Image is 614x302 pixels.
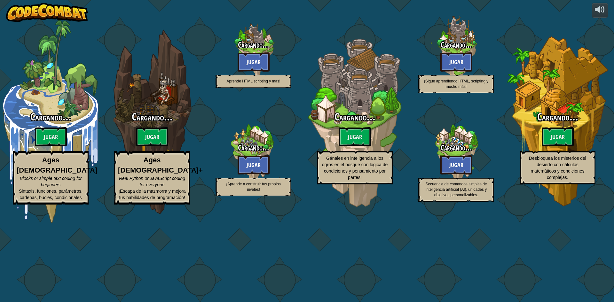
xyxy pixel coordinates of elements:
[440,52,472,72] button: Jugar
[226,182,281,192] span: ¡Aprende a construir tus propios niveles!
[101,20,203,223] div: Complete previous world to unlock
[238,155,270,174] button: Jugar
[542,127,574,146] btn: Jugar
[118,156,203,174] strong: Ages [DEMOGRAPHIC_DATA]+
[339,127,371,146] btn: Jugar
[19,189,83,200] span: Sintaxis, funciones, parámetros, cadenas, bucles, condicionales
[425,182,487,197] span: Secuencia de comandos simples de inteligencia artificial (AI), unidades y objetivos personalizables.
[424,79,488,89] span: ¡Sigue aprendiendo HTML, scripting y mucho más!
[238,142,269,153] span: Cargando...
[238,39,269,50] span: Cargando...
[136,127,168,146] btn: Jugar
[17,156,97,174] strong: Ages [DEMOGRAPHIC_DATA]
[203,103,304,204] div: Complete previous world to unlock
[118,189,185,200] span: ¡Escapa de la mazmorra y mejora tus habilidades de programación!
[132,110,173,124] span: Cargando...
[405,103,507,204] div: Complete previous world to unlock
[6,3,88,22] img: CodeCombat - Learn how to code by playing a game
[592,3,608,18] button: Ajustar el volúmen
[335,110,375,124] span: Cargando...
[441,142,472,153] span: Cargando...
[441,39,472,50] span: Cargando...
[20,176,82,187] span: Blocks or simple text coding for beginners
[322,156,388,180] span: Gánales en inteligencia a los ogros en el bosque con lógica de condiciones y pensamiento por partes!
[537,110,578,124] span: Cargando...
[226,79,280,83] span: Aprende HTML,scripting y mas!
[507,20,608,223] div: Complete previous world to unlock
[119,176,185,187] span: Real Python or JavaScript coding for everyone
[304,20,405,223] div: Complete previous world to unlock
[35,127,67,146] btn: Jugar
[30,110,71,124] span: Cargando...
[529,156,586,180] span: Desbloquea los misterios del desierto con cálculos matemáticos y condiciones complejas.
[238,52,270,72] button: Jugar
[440,155,472,174] button: Jugar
